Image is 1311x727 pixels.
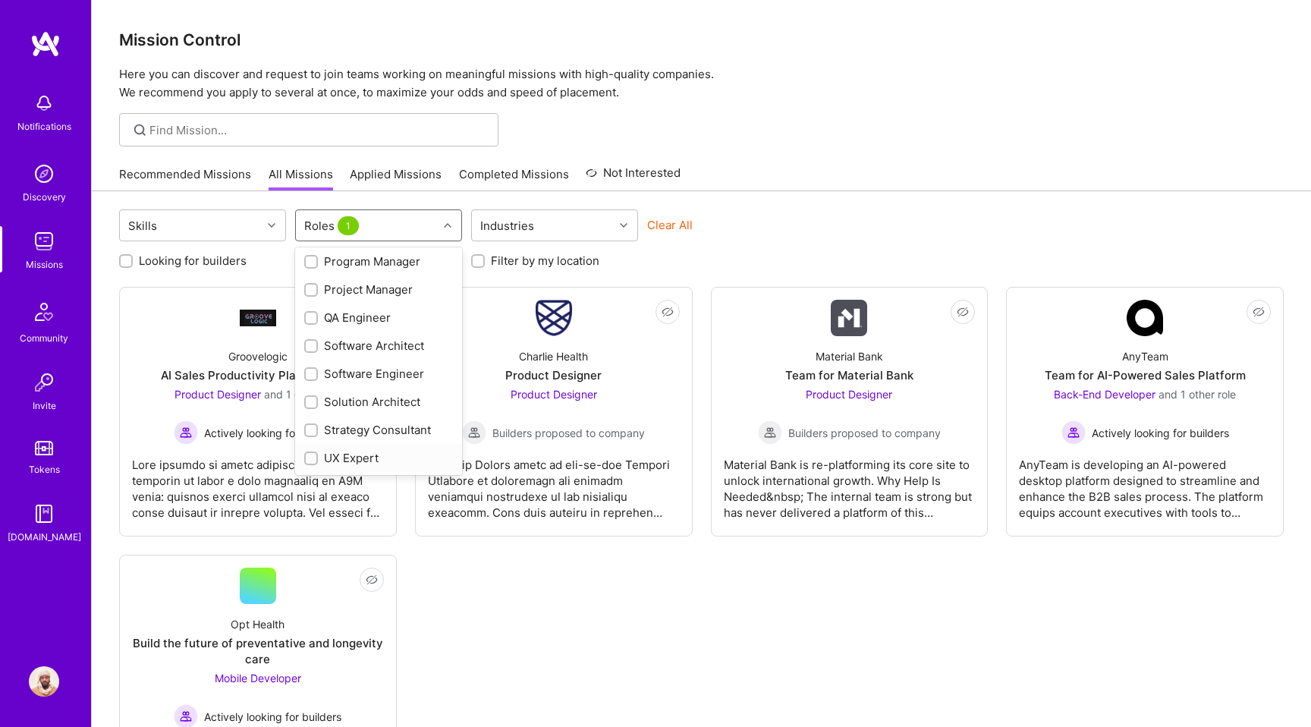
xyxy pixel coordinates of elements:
[647,217,693,233] button: Clear All
[33,398,56,414] div: Invite
[29,461,60,477] div: Tokens
[366,574,378,586] i: icon EyeClosed
[174,420,198,445] img: Actively looking for builders
[304,253,453,269] div: Program Manager
[304,394,453,410] div: Solution Architect
[1127,300,1163,336] img: Company Logo
[304,450,453,466] div: UX Expert
[1054,388,1155,401] span: Back-End Developer
[204,709,341,725] span: Actively looking for builders
[304,310,453,326] div: QA Engineer
[132,445,384,521] div: Lore ipsumdo si ametc adipisci el SE-doeiusm temporin ut labor e dolo magnaaliq en A9M venia: qui...
[119,30,1284,49] h3: Mission Control
[444,222,451,229] i: icon Chevron
[957,306,969,318] i: icon EyeClosed
[30,30,61,58] img: logo
[350,166,442,191] a: Applied Missions
[8,529,81,545] div: [DOMAIN_NAME]
[149,122,487,138] input: Find Mission...
[511,388,597,401] span: Product Designer
[462,420,486,445] img: Builders proposed to company
[29,159,59,189] img: discovery
[161,367,354,383] div: AI Sales Productivity Platform MVP
[662,306,674,318] i: icon EyeClosed
[1092,425,1229,441] span: Actively looking for builders
[586,164,681,191] a: Not Interested
[300,215,366,237] div: Roles
[476,215,538,237] div: Industries
[29,367,59,398] img: Invite
[304,282,453,297] div: Project Manager
[304,338,453,354] div: Software Architect
[1061,420,1086,445] img: Actively looking for builders
[240,310,276,326] img: Company Logo
[23,189,66,205] div: Discovery
[785,367,913,383] div: Team for Material Bank
[268,222,275,229] i: icon Chevron
[29,499,59,529] img: guide book
[505,367,602,383] div: Product Designer
[338,216,359,235] span: 1
[1253,306,1265,318] i: icon EyeClosed
[459,166,569,191] a: Completed Missions
[132,635,384,667] div: Build the future of preventative and longevity care
[1159,388,1236,401] span: and 1 other role
[269,166,333,191] a: All Missions
[816,348,883,364] div: Material Bank
[119,65,1284,102] p: Here you can discover and request to join teams working on meaningful missions with high-quality ...
[724,445,976,521] div: Material Bank is re-platforming its core site to unlock international growth. Why Help Is Needed&...
[29,88,59,118] img: bell
[831,300,867,336] img: Company Logo
[174,388,261,401] span: Product Designer
[215,672,301,685] span: Mobile Developer
[131,121,149,139] i: icon SearchGrey
[17,118,71,134] div: Notifications
[29,226,59,256] img: teamwork
[29,666,59,697] img: User Avatar
[139,253,247,269] label: Looking for builders
[428,445,680,521] div: Loremip Dolors ametc ad eli-se-doe Tempori Utlabore et doloremagn ali enimadm veniamqui nostrudex...
[519,348,588,364] div: Charlie Health
[1122,348,1168,364] div: AnyTeam
[204,425,341,441] span: Actively looking for builders
[264,388,341,401] span: and 1 other role
[35,441,53,455] img: tokens
[228,348,288,364] div: Groovelogic
[231,616,285,632] div: Opt Health
[1019,445,1271,521] div: AnyTeam is developing an AI-powered desktop platform designed to streamline and enhance the B2B s...
[26,256,63,272] div: Missions
[788,425,941,441] span: Builders proposed to company
[26,294,62,330] img: Community
[806,388,892,401] span: Product Designer
[1045,367,1246,383] div: Team for AI-Powered Sales Platform
[119,166,251,191] a: Recommended Missions
[124,215,161,237] div: Skills
[492,425,645,441] span: Builders proposed to company
[491,253,599,269] label: Filter by my location
[304,422,453,438] div: Strategy Consultant
[620,222,627,229] i: icon Chevron
[20,330,68,346] div: Community
[536,300,572,336] img: Company Logo
[758,420,782,445] img: Builders proposed to company
[304,366,453,382] div: Software Engineer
